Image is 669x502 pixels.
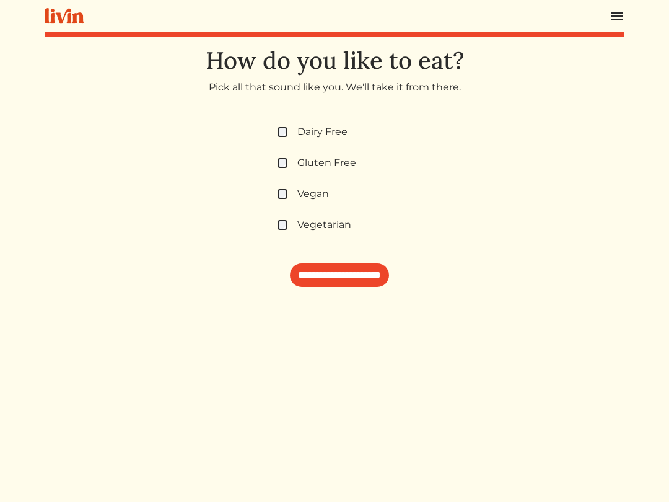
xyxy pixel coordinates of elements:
img: livin-logo-a0d97d1a881af30f6274990eb6222085a2533c92bbd1e4f22c21b4f0d0e3210c.svg [45,8,84,24]
img: menu_hamburger-cb6d353cf0ecd9f46ceae1c99ecbeb4a00e71ca567a856bd81f57e9d8c17bb26.svg [610,9,624,24]
p: Pick all that sound like you. We'll take it from there. [45,80,624,95]
label: Dairy Free [297,125,348,139]
label: Vegetarian [297,218,351,232]
h1: How do you like to eat? [45,46,624,75]
label: Gluten Free [297,156,356,170]
label: Vegan [297,187,329,201]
